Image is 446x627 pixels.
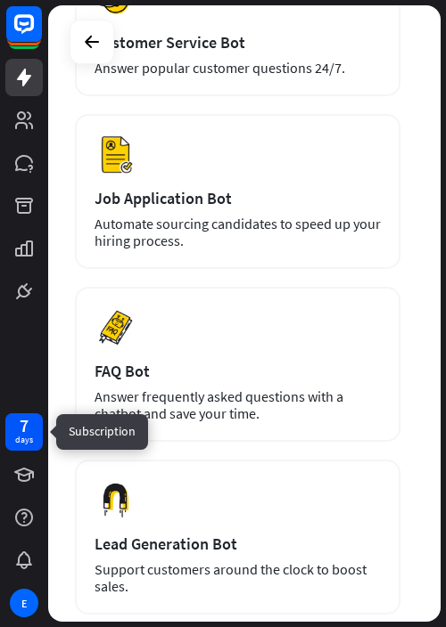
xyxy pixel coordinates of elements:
[95,361,381,381] div: FAQ Bot
[95,533,381,554] div: Lead Generation Bot
[95,60,381,77] div: Answer popular customer questions 24/7.
[20,418,29,434] div: 7
[10,589,38,617] div: E
[95,216,381,249] div: Automate sourcing candidates to speed up your hiring process.
[95,188,381,208] div: Job Application Bot
[15,434,33,446] div: days
[95,32,381,53] div: Customer Service Bot
[95,388,381,422] div: Answer frequently asked questions with a chatbot and save your time.
[95,561,381,595] div: Support customers around the clock to boost sales.
[5,413,43,451] a: 7 days
[14,7,68,61] button: Open LiveChat chat widget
